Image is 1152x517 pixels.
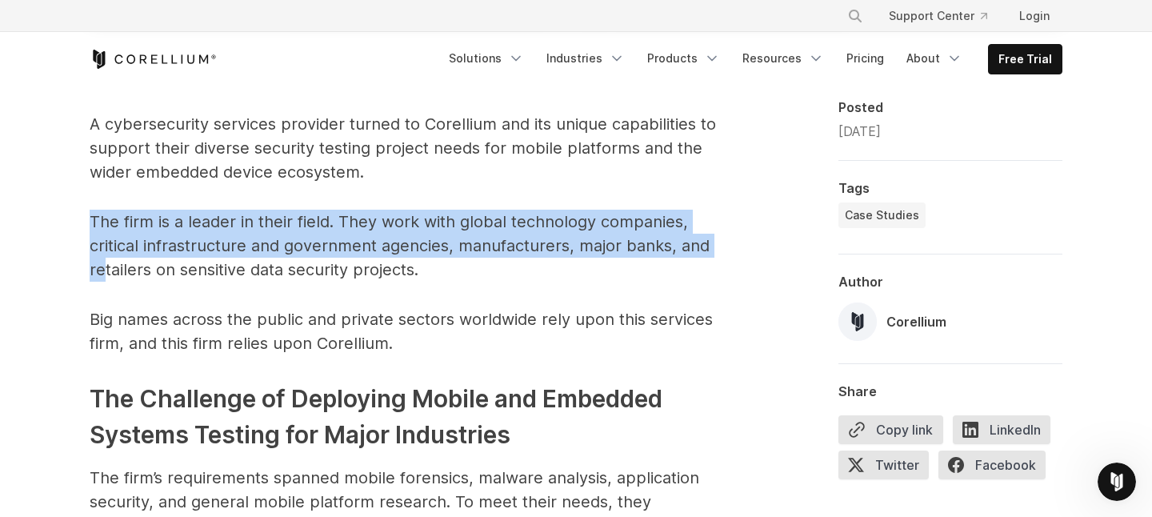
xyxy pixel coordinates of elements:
[938,451,1046,479] span: Facebook
[838,451,938,486] a: Twitter
[90,307,730,355] p: Big names across the public and private sectors worldwide rely upon this services firm, and this ...
[90,112,730,184] p: A cybersecurity services provider turned to Corellium and its unique capabilities to support thei...
[90,210,730,282] p: The firm is a leader in their field. They work with global technology companies, critical infrast...
[828,2,1062,30] div: Navigation Menu
[439,44,534,73] a: Solutions
[838,303,877,341] img: Corellium
[897,44,972,73] a: About
[838,383,1062,399] div: Share
[439,44,1062,74] div: Navigation Menu
[838,99,1062,115] div: Posted
[733,44,834,73] a: Resources
[938,451,1055,486] a: Facebook
[886,312,946,331] div: Corellium
[838,180,1062,196] div: Tags
[838,123,881,139] span: [DATE]
[845,207,919,223] span: Case Studies
[838,451,929,479] span: Twitter
[841,2,870,30] button: Search
[989,45,1062,74] a: Free Trial
[876,2,1000,30] a: Support Center
[90,381,730,453] h3: The Challenge of Deploying Mobile and Embedded Systems Testing for Major Industries
[1006,2,1062,30] a: Login
[953,415,1050,444] span: LinkedIn
[837,44,894,73] a: Pricing
[537,44,634,73] a: Industries
[90,50,217,69] a: Corellium Home
[838,415,943,444] button: Copy link
[638,44,730,73] a: Products
[838,274,1062,290] div: Author
[1098,463,1136,501] iframe: Intercom live chat
[953,415,1060,451] a: LinkedIn
[838,202,926,228] a: Case Studies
